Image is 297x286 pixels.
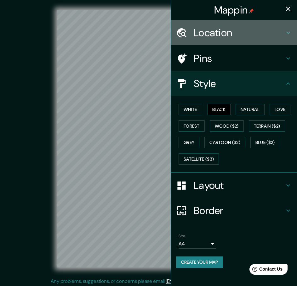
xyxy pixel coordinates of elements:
[250,137,280,148] button: Blue ($2)
[194,52,284,65] h4: Pins
[241,261,290,279] iframe: Help widget launcher
[210,120,244,132] button: Wood ($2)
[249,120,285,132] button: Terrain ($2)
[270,104,290,115] button: Love
[179,104,202,115] button: White
[171,198,297,223] div: Border
[166,278,243,284] a: [EMAIL_ADDRESS][DOMAIN_NAME]
[236,104,265,115] button: Natural
[194,204,284,217] h4: Border
[207,104,231,115] button: Black
[171,20,297,45] div: Location
[179,239,216,249] div: A4
[51,278,244,285] p: Any problems, suggestions, or concerns please email .
[176,256,223,268] button: Create your map
[179,120,205,132] button: Forest
[171,71,297,96] div: Style
[57,10,240,267] canvas: Map
[194,179,284,192] h4: Layout
[204,137,245,148] button: Cartoon ($2)
[249,8,254,14] img: pin-icon.png
[179,137,199,148] button: Grey
[171,46,297,71] div: Pins
[194,77,284,90] h4: Style
[179,234,185,239] label: Size
[179,153,219,165] button: Satellite ($3)
[171,173,297,198] div: Layout
[194,26,284,39] h4: Location
[214,4,254,16] h4: Mappin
